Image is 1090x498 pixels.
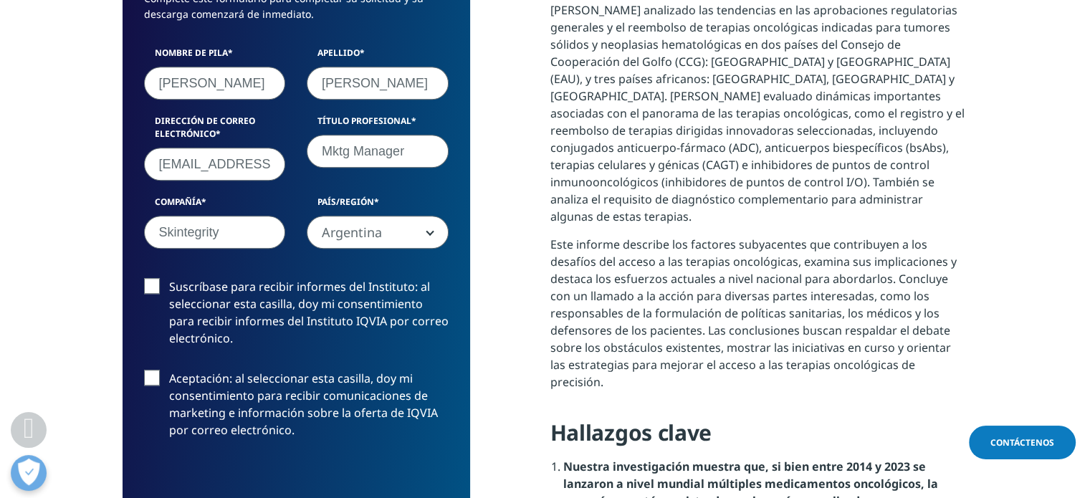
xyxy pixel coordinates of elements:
font: Aceptación: al seleccionar esta casilla, doy mi consentimiento para recibir comunicaciones de mar... [169,370,438,438]
font: Título profesional [317,115,411,127]
font: Argentina [322,224,382,241]
font: Este informe describe los factores subyacentes que contribuyen a los desafíos del acceso a las te... [550,236,957,390]
font: Nombre de pila [155,47,228,59]
span: Argentina [307,216,448,249]
font: Hallazgos clave [550,418,712,447]
font: Dirección de correo electrónico [155,115,255,140]
font: Suscríbase para recibir informes del Instituto: al seleccionar esta casilla, doy mi consentimient... [169,279,449,346]
font: País/Región [317,196,374,208]
font: Contáctenos [990,436,1054,449]
font: Apellido [317,47,360,59]
font: Compañía [155,196,201,208]
button: Abrir preferencias [11,455,47,491]
font: [PERSON_NAME] analizado las tendencias en las aprobaciones regulatorias generales y el reembolso ... [550,2,965,224]
a: Contáctenos [969,426,1076,459]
